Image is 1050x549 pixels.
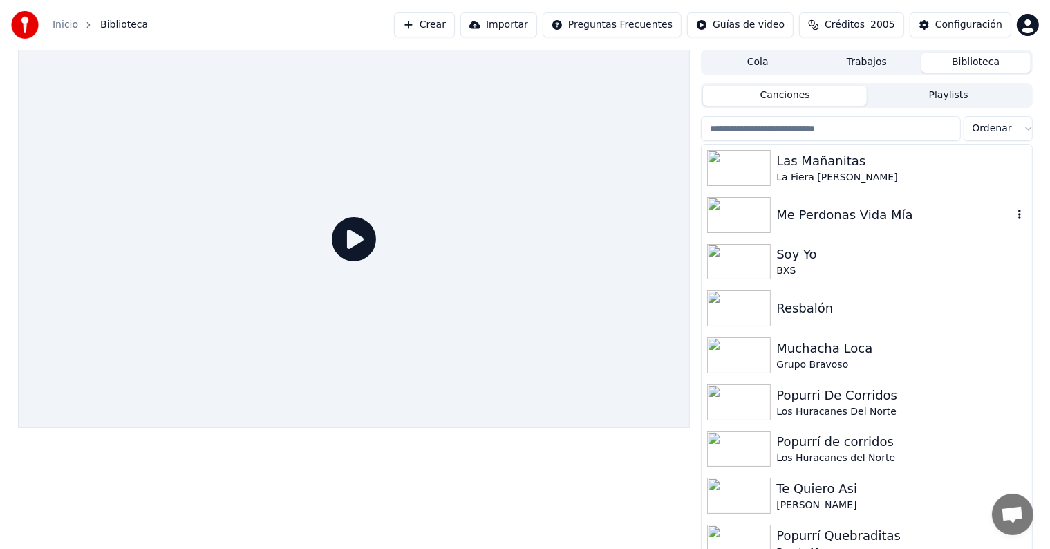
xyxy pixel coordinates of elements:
[776,245,1026,264] div: Soy Yo
[867,86,1031,106] button: Playlists
[703,53,812,73] button: Cola
[799,12,904,37] button: Créditos2005
[53,18,148,32] nav: breadcrumb
[973,122,1012,136] span: Ordenar
[776,358,1026,372] div: Grupo Bravoso
[776,339,1026,358] div: Muchacha Loca
[460,12,537,37] button: Importar
[394,12,455,37] button: Crear
[825,18,865,32] span: Créditos
[543,12,682,37] button: Preguntas Frecuentes
[11,11,39,39] img: youka
[776,299,1026,318] div: Resbalón
[687,12,794,37] button: Guías de video
[992,494,1033,535] a: Chat abierto
[776,405,1026,419] div: Los Huracanes Del Norte
[703,86,867,106] button: Canciones
[776,479,1026,499] div: Te Quiero Asi
[776,499,1026,512] div: [PERSON_NAME]
[812,53,921,73] button: Trabajos
[776,386,1026,405] div: Popurri De Corridos
[935,18,1002,32] div: Configuración
[776,171,1026,185] div: La Fiera [PERSON_NAME]
[776,264,1026,278] div: BXS
[910,12,1011,37] button: Configuración
[870,18,895,32] span: 2005
[776,205,1012,225] div: Me Perdonas Vida Mía
[921,53,1031,73] button: Biblioteca
[776,151,1026,171] div: Las Mañanitas
[776,432,1026,452] div: Popurrí de corridos
[53,18,78,32] a: Inicio
[776,452,1026,465] div: Los Huracanes del Norte
[776,526,1026,546] div: Popurrí Quebraditas
[100,18,148,32] span: Biblioteca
